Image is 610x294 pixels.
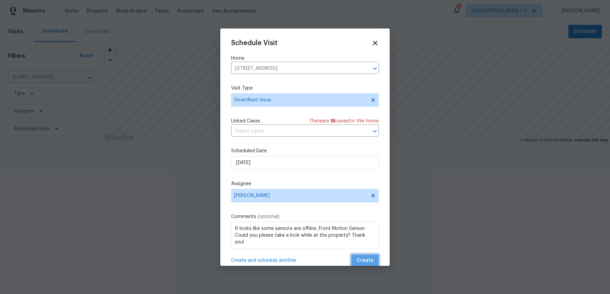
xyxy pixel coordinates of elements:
span: Schedule Visit [231,40,278,46]
span: Linked Cases [231,118,260,124]
span: (optional) [258,214,280,219]
span: Create [357,256,373,265]
span: SmartRent Issue [234,97,366,103]
label: Visit Type [231,85,379,92]
button: Create [351,254,379,267]
span: 15 [330,119,335,123]
button: Open [370,126,380,136]
textarea: It looks like some sensors are offline ,Front Motion Sensor- Could you please take a look while a... [231,222,379,249]
span: [PERSON_NAME] [234,193,367,198]
label: Scheduled Date [231,148,379,154]
span: Close [371,39,379,47]
span: There are case s for this home [309,118,379,124]
span: Create and schedule another [231,257,297,264]
button: Open [370,64,380,73]
input: Select cases [231,126,360,137]
label: Comments [231,213,379,220]
label: Home [231,55,379,62]
input: Enter in an address [231,63,360,74]
input: M/D/YYYY [231,156,379,170]
label: Assignee [231,180,379,187]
